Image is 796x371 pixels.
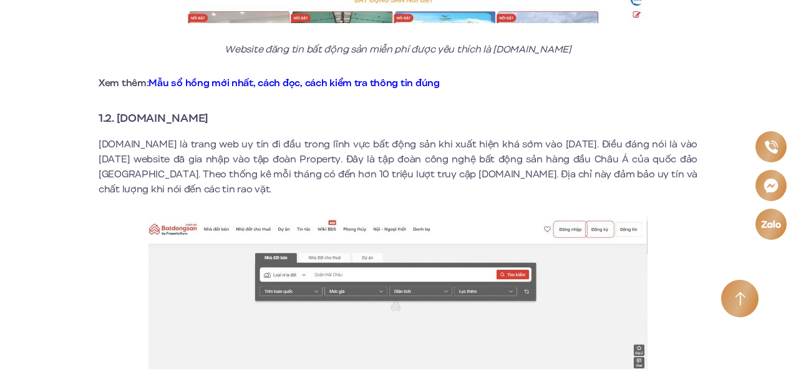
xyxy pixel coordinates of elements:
a: Mẫu sổ hồng mới nhất, cách đọc, cách kiểm tra thông tin đúng [148,76,439,90]
em: Website đăng tin bất động sản miễn phí được yêu thích là [DOMAIN_NAME] [225,42,571,56]
img: Messenger icon [764,178,779,193]
p: [DOMAIN_NAME] là trang web uy tín đi đầu trong lĩnh vực bất động sản khi xuất hiện khá sớm vào [D... [99,137,697,197]
img: Zalo icon [760,220,781,228]
img: Phone icon [764,141,777,154]
img: Arrow icon [735,292,745,306]
strong: 1.2. [DOMAIN_NAME] [99,110,208,126]
strong: Xem thêm: [99,76,440,90]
